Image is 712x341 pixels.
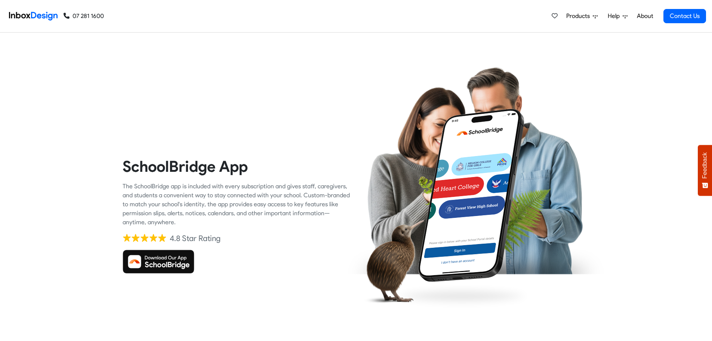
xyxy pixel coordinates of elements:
span: Products [566,12,593,21]
a: 07 281 1600 [64,12,104,21]
a: Contact Us [663,9,706,23]
img: kiwi_bird.png [362,219,426,306]
img: parents_using_phone.png [347,67,604,274]
span: Help [608,12,623,21]
div: 4.8 Star Rating [170,233,221,244]
img: shadow.png [391,281,533,311]
img: Download SchoolBridge App [123,250,194,274]
div: The SchoolBridge app is included with every subscription and gives staff, caregivers, and student... [123,182,351,227]
heading: SchoolBridge App [123,157,351,176]
a: About [635,9,655,24]
button: Feedback - Show survey [698,145,712,196]
a: Products [563,9,601,24]
a: Help [605,9,631,24]
img: phone.png [410,108,532,283]
span: Feedback [702,152,708,179]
